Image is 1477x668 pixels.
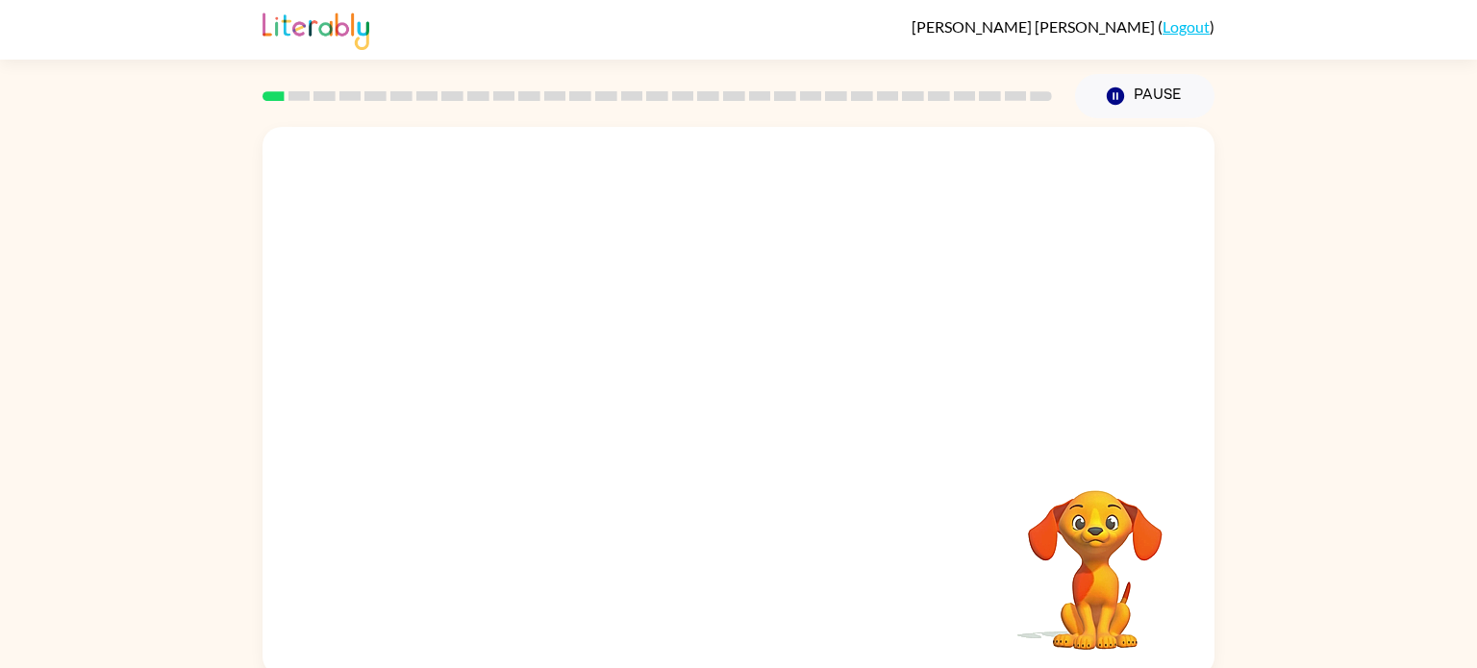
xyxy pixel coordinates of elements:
[263,8,369,50] img: Literably
[1163,17,1210,36] a: Logout
[912,17,1158,36] span: [PERSON_NAME] [PERSON_NAME]
[1075,74,1214,118] button: Pause
[912,17,1214,36] div: ( )
[999,460,1191,653] video: Your browser must support playing .mp4 files to use Literably. Please try using another browser.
